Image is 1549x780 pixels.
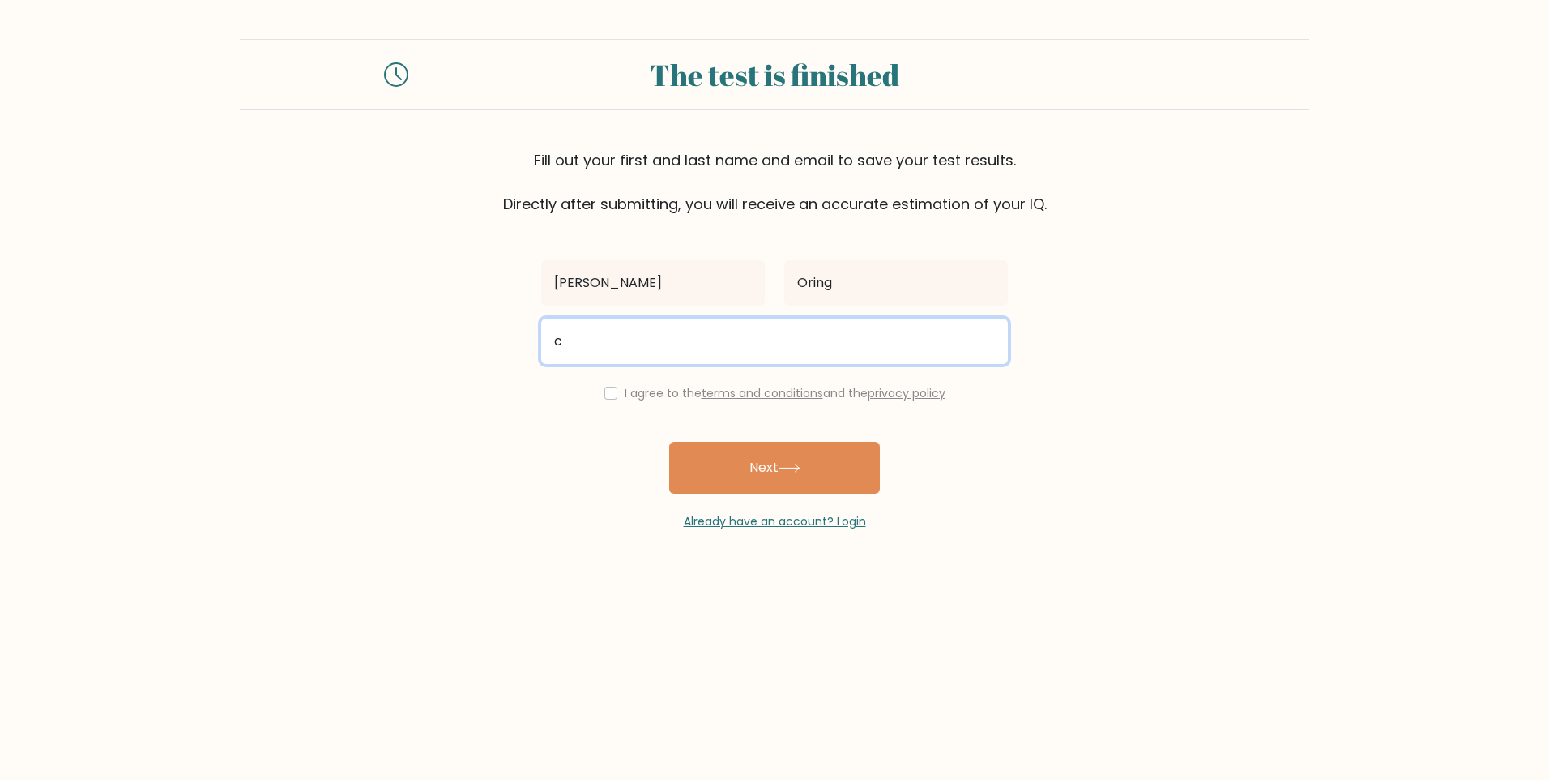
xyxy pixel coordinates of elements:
[868,385,945,401] a: privacy policy
[240,149,1309,215] div: Fill out your first and last name and email to save your test results. Directly after submitting,...
[625,385,945,401] label: I agree to the and the
[702,385,823,401] a: terms and conditions
[541,260,765,306] input: First name
[684,513,866,529] a: Already have an account? Login
[784,260,1008,306] input: Last name
[541,319,1008,364] input: Email
[428,53,1121,96] div: The test is finished
[669,442,880,494] button: Next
